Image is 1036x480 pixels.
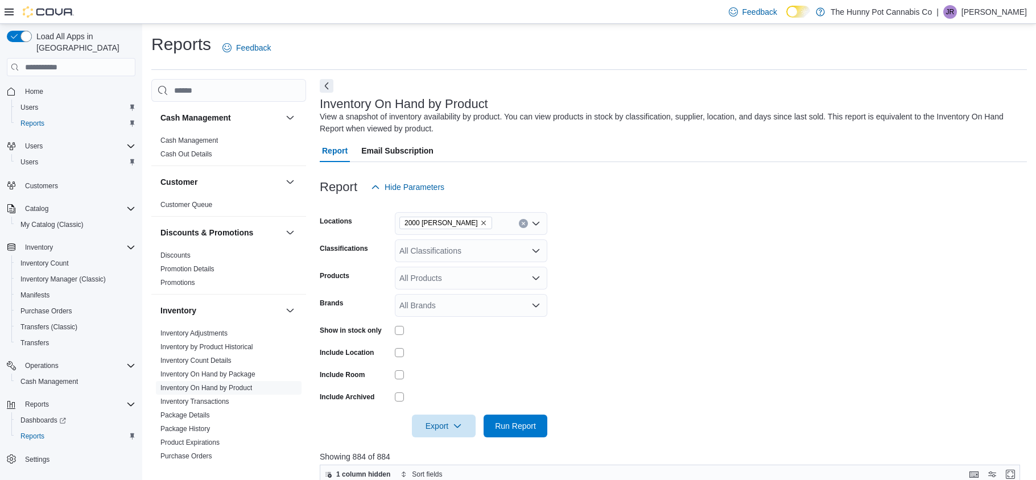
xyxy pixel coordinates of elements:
span: Run Report [495,420,536,432]
span: Cash Management [16,375,135,388]
button: Remove 2000 Appleby from selection in this group [480,220,487,226]
a: Inventory Count [16,256,73,270]
span: Customer Queue [160,200,212,209]
button: Catalog [20,202,53,216]
h3: Customer [160,176,197,188]
button: Inventory Count [11,255,140,271]
span: Inventory by Product Historical [160,342,253,351]
a: Reports [16,429,49,443]
a: Inventory Transactions [160,398,229,405]
span: Export [419,415,469,437]
p: The Hunny Pot Cannabis Co [831,5,932,19]
h3: Cash Management [160,112,231,123]
span: My Catalog (Classic) [20,220,84,229]
span: Reports [20,119,44,128]
span: Transfers [20,338,49,347]
span: Inventory [25,243,53,252]
button: Transfers [11,335,140,351]
img: Cova [23,6,74,18]
label: Locations [320,217,352,226]
div: Customer [151,198,306,216]
span: My Catalog (Classic) [16,218,135,231]
a: Settings [20,453,54,466]
a: Inventory by Product Historical [160,343,253,351]
span: Purchase Orders [160,452,212,461]
span: Reports [20,398,135,411]
span: Inventory [20,241,135,254]
button: Purchase Orders [11,303,140,319]
label: Brands [320,299,343,308]
span: Sort fields [412,470,442,479]
a: Cash Management [160,136,218,144]
a: Package History [160,425,210,433]
span: Package Details [160,411,210,420]
h3: Inventory On Hand by Product [320,97,488,111]
span: Manifests [20,291,49,300]
label: Include Archived [320,392,374,402]
h1: Reports [151,33,211,56]
span: Load All Apps in [GEOGRAPHIC_DATA] [32,31,135,53]
a: Promotion Details [160,265,214,273]
span: Users [20,139,135,153]
span: Reports [20,432,44,441]
span: Transfers (Classic) [16,320,135,334]
span: Promotions [160,278,195,287]
button: Transfers (Classic) [11,319,140,335]
button: Customer [283,175,297,189]
a: Transfers (Classic) [16,320,82,334]
span: Operations [25,361,59,370]
a: Inventory On Hand by Package [160,370,255,378]
a: Dashboards [11,412,140,428]
button: Inventory [283,304,297,317]
span: Inventory Count [16,256,135,270]
button: Users [20,139,47,153]
span: 1 column hidden [336,470,390,479]
button: Cash Management [11,374,140,390]
span: Transfers (Classic) [20,322,77,332]
span: 2000 Appleby [399,217,492,229]
a: Inventory On Hand by Product [160,384,252,392]
span: Inventory Count [20,259,69,268]
button: Hide Parameters [366,176,449,198]
span: Manifests [16,288,135,302]
span: 2000 [PERSON_NAME] [405,217,478,229]
a: Cash Out Details [160,150,212,158]
a: Manifests [16,288,54,302]
span: Inventory Count Details [160,356,232,365]
span: Users [20,103,38,112]
a: Discounts [160,251,191,259]
a: Dashboards [16,413,71,427]
span: Email Subscription [361,139,434,162]
a: Inventory Count Details [160,357,232,365]
button: Run Report [484,415,547,437]
span: Operations [20,359,135,373]
a: My Catalog (Classic) [16,218,88,231]
button: Inventory [2,239,140,255]
button: Catalog [2,201,140,217]
span: Hide Parameters [385,181,444,193]
button: Inventory [160,305,281,316]
button: Inventory Manager (Classic) [11,271,140,287]
a: Product Expirations [160,438,220,446]
button: Inventory [20,241,57,254]
a: Inventory Manager (Classic) [16,272,110,286]
span: Customers [20,178,135,192]
button: Settings [2,451,140,467]
span: Customers [25,181,58,191]
a: Cash Management [16,375,82,388]
span: Feedback [236,42,271,53]
button: Reports [11,428,140,444]
a: Inventory Adjustments [160,329,228,337]
button: Customer [160,176,281,188]
label: Include Room [320,370,365,379]
span: Users [20,158,38,167]
span: Reports [25,400,49,409]
span: Cash Out Details [160,150,212,159]
span: Transfers [16,336,135,350]
span: Users [16,101,135,114]
input: Dark Mode [786,6,810,18]
button: Reports [2,396,140,412]
button: Customers [2,177,140,193]
span: Dashboards [16,413,135,427]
